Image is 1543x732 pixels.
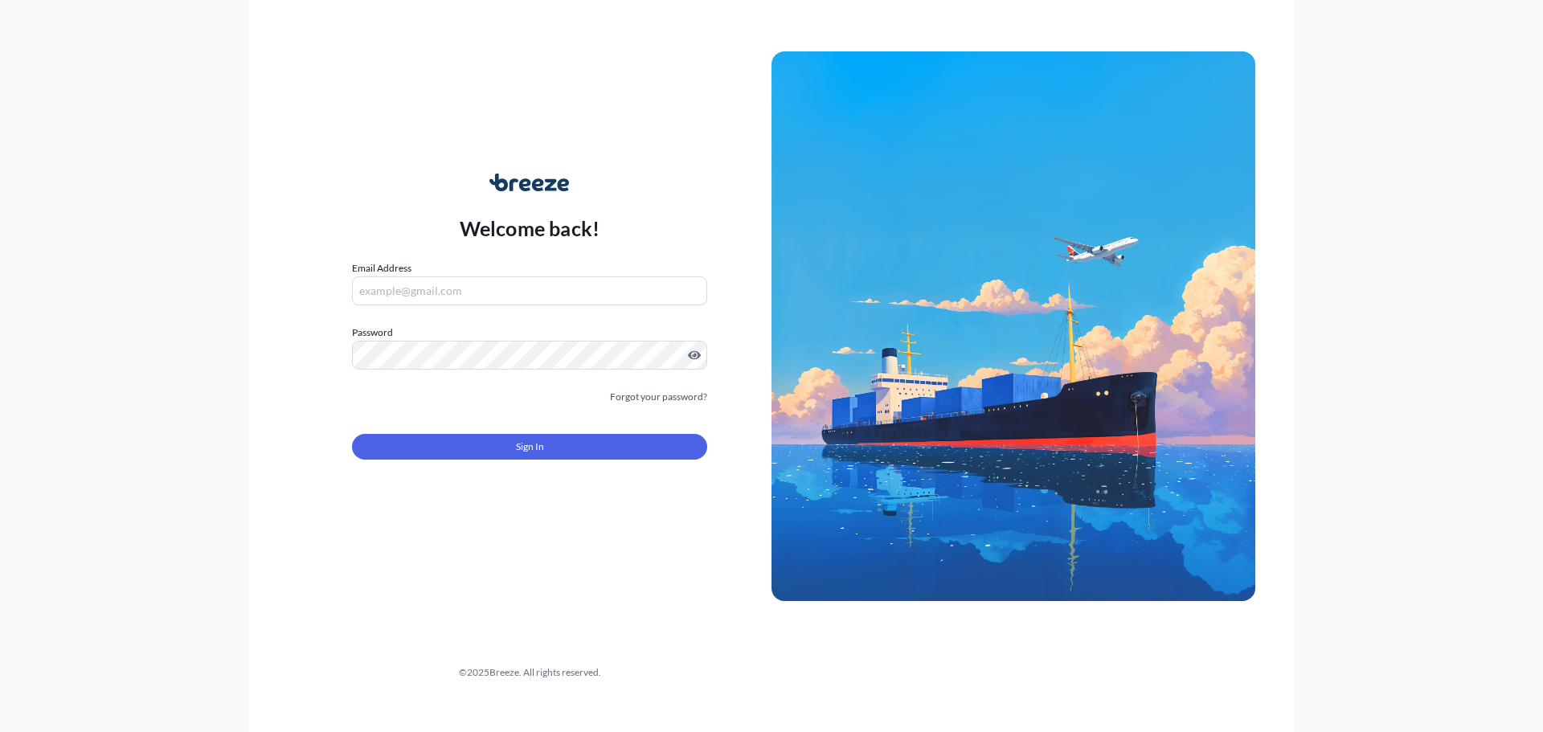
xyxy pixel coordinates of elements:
div: © 2025 Breeze. All rights reserved. [288,665,771,681]
img: Ship illustration [771,51,1255,601]
span: Sign In [516,439,544,455]
button: Show password [688,349,701,362]
label: Email Address [352,260,411,276]
p: Welcome back! [460,215,600,241]
button: Sign In [352,434,707,460]
a: Forgot your password? [610,389,707,405]
input: example@gmail.com [352,276,707,305]
label: Password [352,325,707,341]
